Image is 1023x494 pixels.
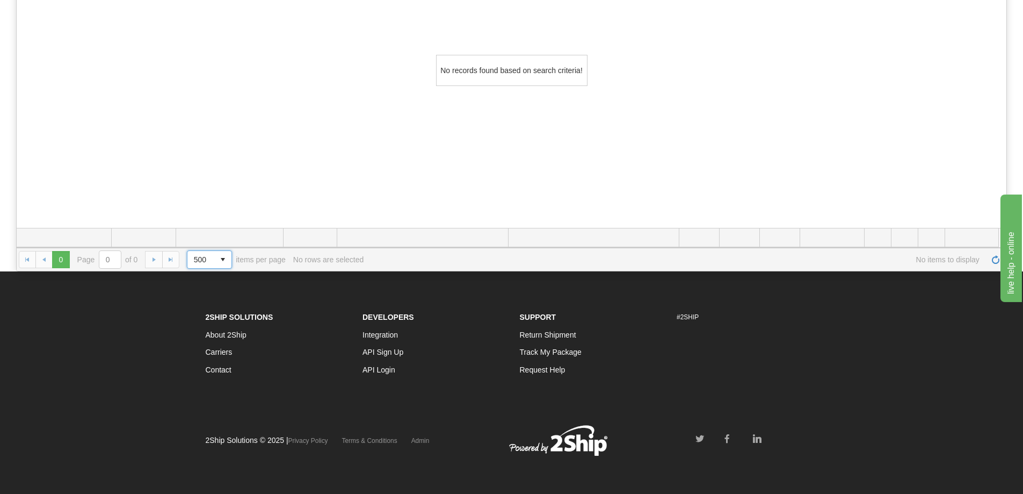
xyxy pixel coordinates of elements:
[194,254,208,265] span: 500
[520,348,582,356] a: Track My Package
[371,255,980,264] span: No items to display
[206,436,328,445] span: 2Ship Solutions © 2025 |
[520,331,576,339] a: Return Shipment
[987,251,1004,268] a: Refresh
[77,250,138,269] span: Page of 0
[411,437,430,445] a: Admin
[677,314,818,321] h6: #2SHIP
[206,366,231,374] a: Contact
[214,251,231,268] span: select
[520,366,565,374] a: Request Help
[52,251,69,268] span: Page 0
[362,366,395,374] a: API Login
[8,6,99,19] div: live help - online
[288,437,328,445] a: Privacy Policy
[362,313,414,321] strong: Developers
[436,55,587,86] div: No records found based on search criteria!
[206,348,233,356] a: Carriers
[520,313,556,321] strong: Support
[206,313,273,321] strong: 2Ship Solutions
[362,348,403,356] a: API Sign Up
[342,437,397,445] a: Terms & Conditions
[293,255,364,264] div: No rows are selected
[998,192,1022,302] iframe: chat widget
[187,250,286,269] span: items per page
[187,250,232,269] span: Page sizes drop down
[362,331,398,339] a: Integration
[206,331,246,339] a: About 2Ship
